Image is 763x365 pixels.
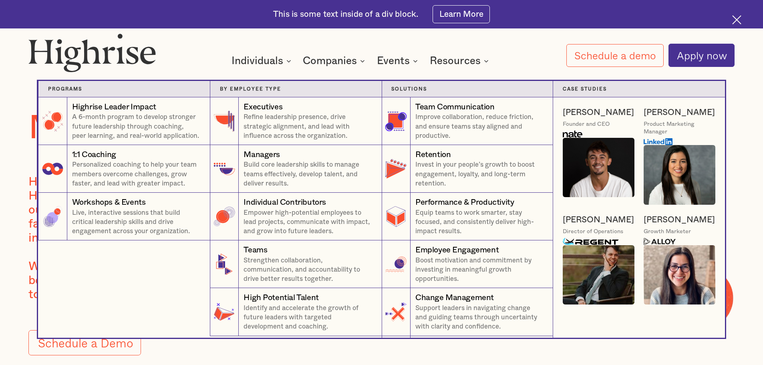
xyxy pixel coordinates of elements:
div: Growth Marketer [644,228,691,236]
div: Director of Operations [563,228,623,236]
div: Resources [430,56,491,66]
div: Companies [303,56,357,66]
h1: Meet us at our events [28,110,340,147]
strong: Case Studies [563,87,607,91]
div: Employee Engagement [415,244,499,256]
p: Personalized coaching to help your team members overcome challenges, grow faster, and lead with g... [72,160,200,188]
div: Workshops & Events [72,197,146,208]
div: Retention [415,149,451,160]
div: Executives [244,101,282,113]
p: Strengthen collaboration, communication, and accountability to drive better results together. [244,256,372,284]
img: Cross icon [732,15,741,24]
a: [PERSON_NAME] [563,214,634,226]
div: Managers [244,149,280,160]
div: Individuals [232,56,283,66]
p: Equip teams to work smarter, stay focused, and consistently deliver high-impact results. [415,208,543,236]
div: Teams [244,244,267,256]
a: Schedule a Demo [28,330,141,355]
a: [PERSON_NAME] [644,214,715,226]
div: Events [377,56,410,66]
p: A 6-month program to develop stronger future leadership through coaching, peer learning, and real... [72,113,200,141]
a: Employee EngagementBoost motivation and commitment by investing in meaningful growth opportunities. [382,240,554,288]
a: ExecutivesRefine leadership presence, drive strategic alignment, and lead with influence across t... [210,97,382,145]
div: Companies [303,56,367,66]
a: High Potential TalentIdentify and accelerate the growth of future leaders with targeted developme... [210,288,382,336]
a: [PERSON_NAME] [644,107,715,118]
div: Founder and CEO [563,121,610,128]
a: Change ManagementSupport leaders in navigating change and guiding teams through uncertainty with ... [382,288,554,336]
div: Events [377,56,420,66]
p: Improve collaboration, reduce friction, and ensure teams stay aligned and productive. [415,113,543,141]
nav: Companies [141,62,622,338]
p: Refine leadership presence, drive strategic alignment, and lead with influence across the organiz... [244,113,372,141]
div: Highrise Leader Impact [72,101,156,113]
a: Workshops & EventsLive, interactive sessions that build critical leadership skills and drive enga... [38,193,210,240]
strong: By Employee Type [220,87,281,91]
a: Highrise Leader ImpactA 6-month program to develop stronger future leadership through coaching, p... [38,97,210,145]
div: Change Management [415,292,494,303]
a: Schedule a demo [566,44,664,67]
div: Product Marketing Manager [644,121,715,136]
div: Performance & Productivity [415,197,514,208]
div: This is some text inside of a div block. [273,9,418,20]
a: Apply now [668,44,735,67]
img: Highrise logo [28,33,156,72]
div: Individuals [232,56,294,66]
p: Support leaders in navigating change and guiding teams through uncertainty with clarity and confi... [415,304,543,332]
a: Performance & ProductivityEquip teams to work smarter, stay focused, and consistently deliver hig... [382,193,554,240]
a: Learn More [433,5,490,23]
p: Live, interactive sessions that build critical leadership skills and drive engagement across your... [72,208,200,236]
div: Team Communication [415,101,495,113]
a: RetentionInvest in your people’s growth to boost engagement, loyalty, and long-term retention. [382,145,554,193]
p: Build core leadership skills to manage teams effectively, develop talent, and deliver results. [244,160,372,188]
p: Empower high-potential employees to lead projects, communicate with impact, and grow into future ... [244,208,372,236]
a: TeamsStrengthen collaboration, communication, and accountability to drive better results together. [210,240,382,288]
p: Invest in your people’s growth to boost engagement, loyalty, and long-term retention. [415,160,543,188]
div: 1:1 Coaching [72,149,116,160]
a: 1:1 CoachingPersonalized coaching to help your team members overcome challenges, grow faster, and... [38,145,210,193]
div: Individual Contributors [244,197,326,208]
strong: Solutions [391,87,427,91]
a: ManagersBuild core leadership skills to manage teams effectively, develop talent, and deliver res... [210,145,382,193]
div: Resources [430,56,481,66]
a: Team CommunicationImprove collaboration, reduce friction, and ensure teams stay aligned and produ... [382,97,554,145]
strong: Programs [48,87,82,91]
p: Boost motivation and commitment by investing in meaningful growth opportunities. [415,256,543,284]
p: Identify and accelerate the growth of future leaders with targeted development and coaching. [244,304,372,332]
a: [PERSON_NAME] [563,107,634,118]
a: Individual ContributorsEmpower high-potential employees to lead projects, communicate with impact... [210,193,382,240]
div: High Potential Talent [244,292,319,303]
div: High-quality skills workshops and events are a core pillar of the Highrise experience. Highrise m... [28,175,394,302]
